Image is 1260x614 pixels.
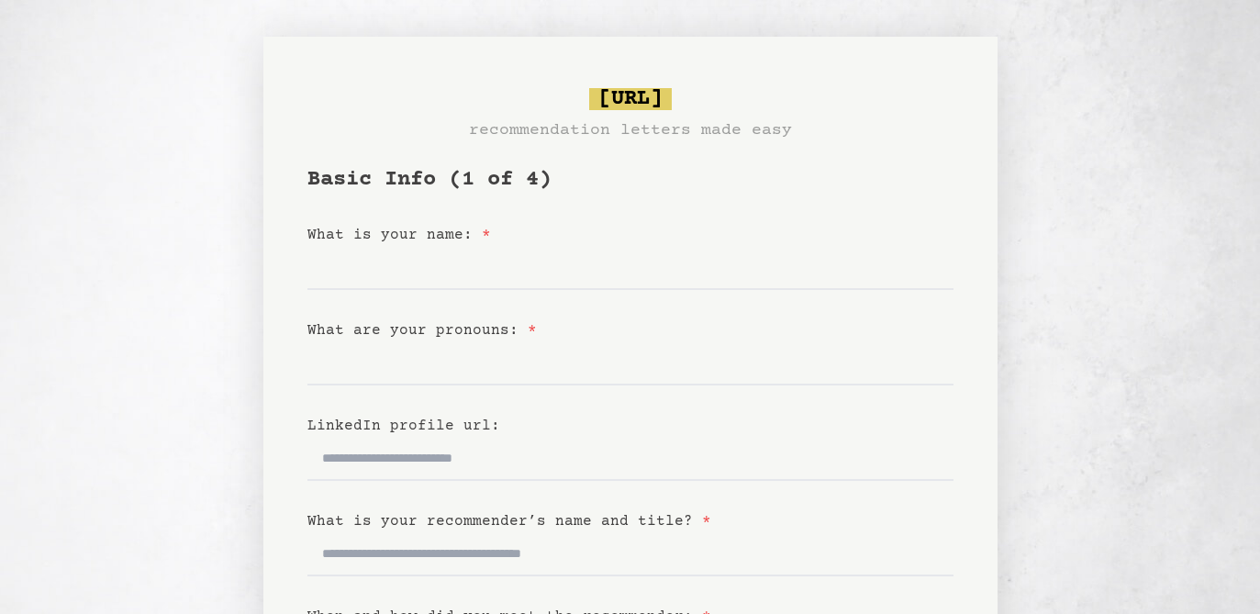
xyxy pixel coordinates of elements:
label: LinkedIn profile url: [307,418,500,434]
span: [URL] [589,88,672,110]
label: What is your name: [307,227,491,243]
label: What is your recommender’s name and title? [307,513,711,530]
h1: Basic Info (1 of 4) [307,165,953,195]
label: What are your pronouns: [307,322,537,339]
h3: recommendation letters made easy [469,117,792,143]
